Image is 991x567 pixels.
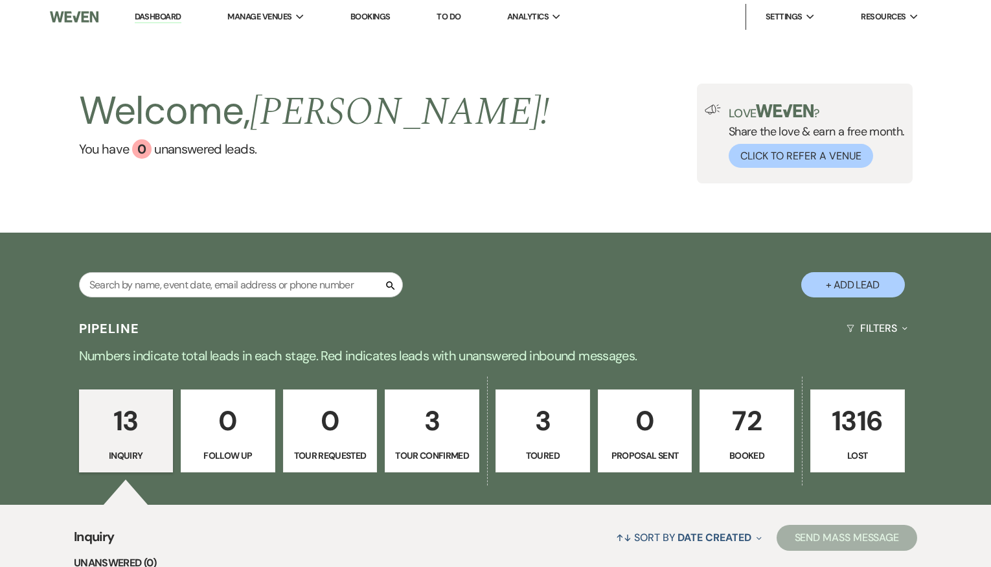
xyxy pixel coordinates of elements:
p: 3 [393,399,471,443]
h2: Welcome, [79,84,550,139]
a: 0Tour Requested [283,389,378,472]
button: Send Mass Message [777,525,918,551]
p: 72 [708,399,786,443]
a: 72Booked [700,389,794,472]
p: Tour Requested [291,448,369,463]
p: Booked [708,448,786,463]
p: Follow Up [189,448,267,463]
p: Lost [819,448,896,463]
input: Search by name, event date, email address or phone number [79,272,403,297]
a: 0Proposal Sent [598,389,692,472]
h3: Pipeline [79,319,140,338]
p: 3 [504,399,582,443]
div: 0 [132,139,152,159]
a: 0Follow Up [181,389,275,472]
div: Share the love & earn a free month. [721,104,905,168]
a: 3Tour Confirmed [385,389,479,472]
span: Manage Venues [227,10,291,23]
a: 13Inquiry [79,389,174,472]
button: Filters [841,311,912,345]
button: Click to Refer a Venue [729,144,873,168]
span: Date Created [678,531,751,544]
img: loud-speaker-illustration.svg [705,104,721,115]
a: 1316Lost [810,389,905,472]
img: Weven Logo [50,3,98,30]
span: Settings [766,10,803,23]
img: weven-logo-green.svg [756,104,814,117]
p: Tour Confirmed [393,448,471,463]
span: Inquiry [74,527,115,555]
p: Proposal Sent [606,448,684,463]
a: You have 0 unanswered leads. [79,139,550,159]
button: + Add Lead [801,272,905,297]
p: 0 [291,399,369,443]
p: Toured [504,448,582,463]
button: Sort By Date Created [611,520,766,555]
span: Analytics [507,10,549,23]
p: Numbers indicate total leads in each stage. Red indicates leads with unanswered inbound messages. [29,345,962,366]
span: [PERSON_NAME] ! [250,82,549,142]
span: Resources [861,10,906,23]
a: Dashboard [135,11,181,23]
span: ↑↓ [616,531,632,544]
p: 1316 [819,399,896,443]
p: 13 [87,399,165,443]
p: Inquiry [87,448,165,463]
p: 0 [189,399,267,443]
a: Bookings [350,11,391,22]
a: To Do [437,11,461,22]
p: 0 [606,399,684,443]
a: 3Toured [495,389,590,472]
p: Love ? [729,104,905,119]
